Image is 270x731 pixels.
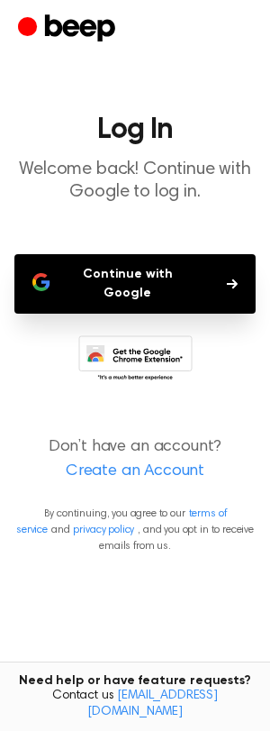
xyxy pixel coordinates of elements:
[73,525,134,535] a: privacy policy
[18,460,252,484] a: Create an Account
[87,690,218,718] a: [EMAIL_ADDRESS][DOMAIN_NAME]
[14,435,256,484] p: Don’t have an account?
[14,159,256,204] p: Welcome back! Continue with Google to log in.
[18,12,120,47] a: Beep
[14,115,256,144] h1: Log In
[14,506,256,554] p: By continuing, you agree to our and , and you opt in to receive emails from us.
[14,254,256,314] button: Continue with Google
[11,689,259,720] span: Contact us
